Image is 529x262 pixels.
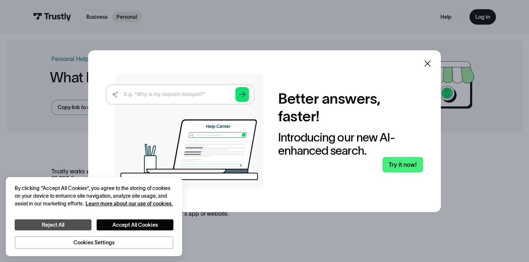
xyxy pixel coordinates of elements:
a: Try it now! [382,157,423,172]
h2: Better answers, faster! [278,90,423,125]
div: Introducing our new AI-enhanced search. [278,131,423,157]
button: Cookies Settings [15,236,173,249]
div: Privacy [15,184,173,249]
a: More information about your privacy, opens in a new tab [86,201,173,207]
button: Reject All [15,219,91,230]
button: Accept All Cookies [97,219,173,230]
div: Cookie banner [6,177,182,256]
div: By clicking “Accept All Cookies”, you agree to the storing of cookies on your device to enhance s... [15,184,173,208]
